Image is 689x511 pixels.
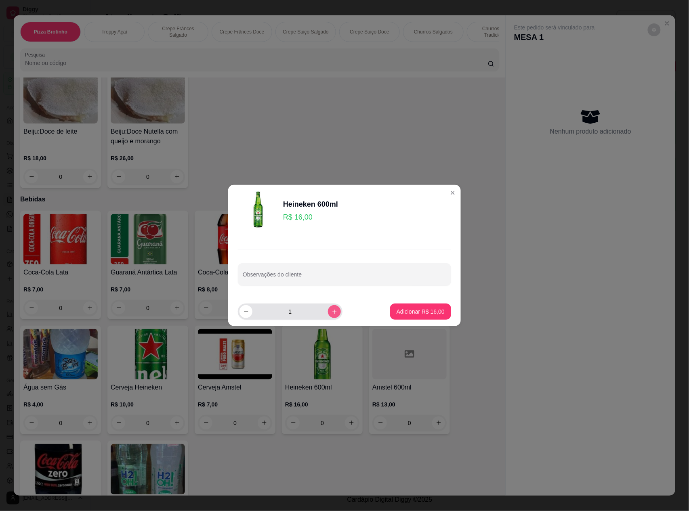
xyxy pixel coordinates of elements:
[239,305,252,318] button: decrease-product-quantity
[238,191,278,232] img: product-image
[390,304,451,320] button: Adicionar R$ 16,00
[328,305,341,318] button: increase-product-quantity
[283,212,338,223] p: R$ 16,00
[446,186,459,199] button: Close
[243,274,446,282] input: Observações do cliente
[397,308,445,316] p: Adicionar R$ 16,00
[283,199,338,210] div: Heineken 600ml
